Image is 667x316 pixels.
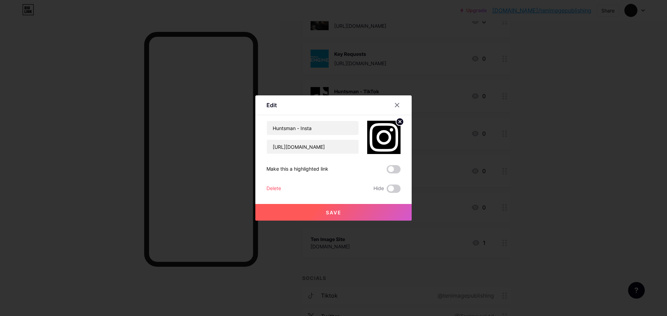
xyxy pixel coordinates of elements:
button: Save [255,204,412,221]
input: Title [267,121,359,135]
span: Save [326,210,341,215]
div: Delete [266,185,281,193]
div: Edit [266,101,277,109]
span: Hide [373,185,384,193]
img: link_thumbnail [367,121,401,154]
div: Make this a highlighted link [266,165,328,173]
input: URL [267,140,359,154]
